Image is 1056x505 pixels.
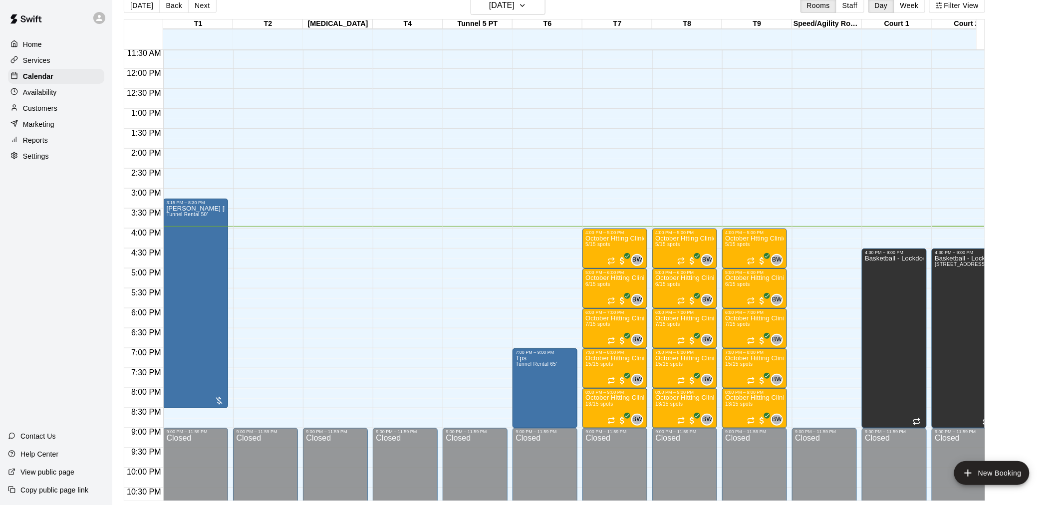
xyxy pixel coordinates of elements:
[935,250,994,255] div: 4:30 PM – 9:00 PM
[124,468,163,477] span: 10:00 PM
[632,255,642,265] span: BW
[23,151,49,161] p: Settings
[516,350,574,355] div: 7:00 PM – 9:00 PM
[585,401,613,407] span: 13/15 spots filled
[8,53,104,68] div: Services
[129,129,164,137] span: 1:30 PM
[771,414,783,426] div: Bobby Wilson
[725,401,753,407] span: 13/15 spots filled
[632,335,642,345] span: BW
[747,257,755,265] span: Recurring event
[582,308,647,348] div: 6:00 PM – 7:00 PM: October Hitting Clinic 13u-14u
[722,308,787,348] div: 6:00 PM – 7:00 PM: October Hitting Clinic 13u-14u
[8,37,104,52] a: Home
[8,133,104,148] a: Reports
[655,361,683,367] span: 15/15 spots filled
[129,209,164,217] span: 3:30 PM
[701,374,713,386] div: Bobby Wilson
[655,230,714,235] div: 4:00 PM – 5:00 PM
[166,200,225,205] div: 3:15 PM – 8:30 PM
[702,415,712,425] span: BW
[129,408,164,417] span: 8:30 PM
[129,428,164,437] span: 9:00 PM
[757,256,767,266] span: All customers have paid
[687,416,697,426] span: All customers have paid
[166,212,208,217] span: Tunnel Rental 50'
[166,430,225,435] div: 9:00 PM – 11:59 PM
[635,254,643,266] span: Bobby Wilson
[652,388,717,428] div: 8:00 PM – 9:00 PM: October Hitting Clinic High School #2
[725,321,750,327] span: 7/15 spots filled
[775,254,783,266] span: Bobby Wilson
[607,337,615,345] span: Recurring event
[635,294,643,306] span: Bobby Wilson
[757,296,767,306] span: All customers have paid
[23,103,57,113] p: Customers
[632,415,642,425] span: BW
[129,229,164,237] span: 4:00 PM
[129,448,164,457] span: 9:30 PM
[775,294,783,306] span: Bobby Wilson
[935,430,994,435] div: 9:00 PM – 11:59 PM
[582,229,647,268] div: 4:00 PM – 5:00 PM: October Htting Clinic 7u-9u
[757,376,767,386] span: All customers have paid
[772,335,782,345] span: BW
[8,117,104,132] div: Marketing
[585,361,613,367] span: 15/15 spots filled
[129,149,164,157] span: 2:00 PM
[705,294,713,306] span: Bobby Wilson
[516,430,574,435] div: 9:00 PM – 11:59 PM
[655,401,683,407] span: 13/15 spots filled
[129,348,164,357] span: 7:00 PM
[932,19,1002,29] div: Court 2
[8,85,104,100] a: Availability
[792,19,862,29] div: Speed/Agility Room
[23,39,42,49] p: Home
[701,334,713,346] div: Bobby Wilson
[725,350,784,355] div: 7:00 PM – 8:00 PM
[582,19,652,29] div: T7
[516,361,557,367] span: Tunnel Rental 65'
[757,336,767,346] span: All customers have paid
[376,430,435,435] div: 9:00 PM – 11:59 PM
[722,348,787,388] div: 7:00 PM – 8:00 PM: October Hitting Clinic High School #1
[632,375,642,385] span: BW
[705,334,713,346] span: Bobby Wilson
[129,249,164,257] span: 4:30 PM
[725,270,784,275] div: 5:00 PM – 6:00 PM
[722,388,787,428] div: 8:00 PM – 9:00 PM: October Hitting Clinic High School #2
[795,430,854,435] div: 9:00 PM – 11:59 PM
[233,19,303,29] div: T2
[702,295,712,305] span: BW
[585,281,610,287] span: 6/15 spots filled
[617,296,627,306] span: All customers have paid
[129,169,164,177] span: 2:30 PM
[124,89,163,97] span: 12:30 PM
[129,368,164,377] span: 7:30 PM
[129,388,164,397] span: 8:00 PM
[585,270,644,275] div: 5:00 PM – 6:00 PM
[687,336,697,346] span: All customers have paid
[702,335,712,345] span: BW
[20,431,56,441] p: Contact Us
[771,294,783,306] div: Bobby Wilson
[687,296,697,306] span: All customers have paid
[725,310,784,315] div: 6:00 PM – 7:00 PM
[677,337,685,345] span: Recurring event
[582,268,647,308] div: 5:00 PM – 6:00 PM: October Hitting Clinic 10u-12u
[677,257,685,265] span: Recurring event
[771,334,783,346] div: Bobby Wilson
[124,488,163,497] span: 10:30 PM
[725,390,784,395] div: 8:00 PM – 9:00 PM
[652,229,717,268] div: 4:00 PM – 5:00 PM: October Htting Clinic 7u-9u
[913,418,921,426] span: Recurring event
[677,377,685,385] span: Recurring event
[8,69,104,84] a: Calendar
[124,69,163,77] span: 12:00 PM
[585,430,644,435] div: 9:00 PM – 11:59 PM
[655,310,714,315] div: 6:00 PM – 7:00 PM
[125,49,164,57] span: 11:30 AM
